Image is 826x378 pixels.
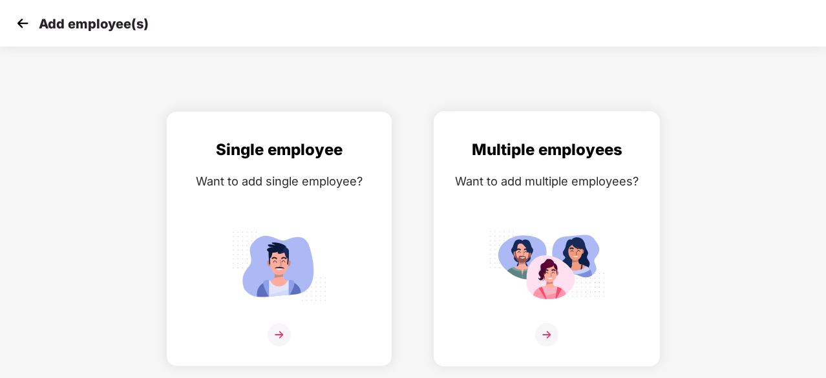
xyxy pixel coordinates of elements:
[180,172,379,191] div: Want to add single employee?
[221,226,337,306] img: svg+xml;base64,PHN2ZyB4bWxucz0iaHR0cDovL3d3dy53My5vcmcvMjAwMC9zdmciIGlkPSJTaW5nbGVfZW1wbG95ZWUiIH...
[180,138,379,162] div: Single employee
[268,323,291,346] img: svg+xml;base64,PHN2ZyB4bWxucz0iaHR0cDovL3d3dy53My5vcmcvMjAwMC9zdmciIHdpZHRoPSIzNiIgaGVpZ2h0PSIzNi...
[447,172,646,191] div: Want to add multiple employees?
[489,226,605,306] img: svg+xml;base64,PHN2ZyB4bWxucz0iaHR0cDovL3d3dy53My5vcmcvMjAwMC9zdmciIGlkPSJNdWx0aXBsZV9lbXBsb3llZS...
[39,16,149,32] p: Add employee(s)
[447,138,646,162] div: Multiple employees
[535,323,558,346] img: svg+xml;base64,PHN2ZyB4bWxucz0iaHR0cDovL3d3dy53My5vcmcvMjAwMC9zdmciIHdpZHRoPSIzNiIgaGVpZ2h0PSIzNi...
[13,14,32,33] img: svg+xml;base64,PHN2ZyB4bWxucz0iaHR0cDovL3d3dy53My5vcmcvMjAwMC9zdmciIHdpZHRoPSIzMCIgaGVpZ2h0PSIzMC...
